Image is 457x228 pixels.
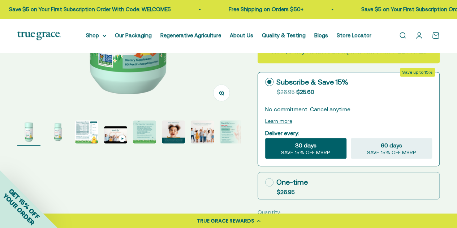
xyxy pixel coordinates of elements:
[162,120,185,143] img: True Littles® Daily Kids Multivitamin
[17,120,40,143] img: True Littles® Daily Kids Multivitamin
[75,120,98,143] img: True Littles® Daily Kids Multivitamin
[258,208,281,217] label: Quantity:
[46,120,69,143] img: True Littles® Daily Kids Multivitamin
[262,32,306,38] a: Quality & Testing
[17,120,40,146] button: Go to item 1
[169,6,243,12] a: Free Shipping on Orders $50+
[1,192,36,227] span: YOUR ORDER
[7,187,41,220] span: GET 15% OFF
[46,120,69,146] button: Go to item 2
[191,120,214,146] button: Go to item 7
[86,31,106,40] summary: Shop
[337,32,371,38] a: Store Locator
[133,120,156,143] img: True Littles® Daily Kids Multivitamin
[230,32,253,38] a: About Us
[133,120,156,146] button: Go to item 5
[75,120,98,146] button: Go to item 3
[220,120,243,143] img: True Littles® Daily Kids Multivitamin
[191,120,214,143] img: True Littles® Daily Kids Multivitamin
[314,32,328,38] a: Blogs
[115,32,152,38] a: Our Packaging
[162,120,185,146] button: Go to item 6
[197,217,254,225] div: TRUE GRACE REWARDS
[220,120,243,146] button: Go to item 8
[104,126,127,146] button: Go to item 4
[160,32,221,38] a: Regenerative Agriculture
